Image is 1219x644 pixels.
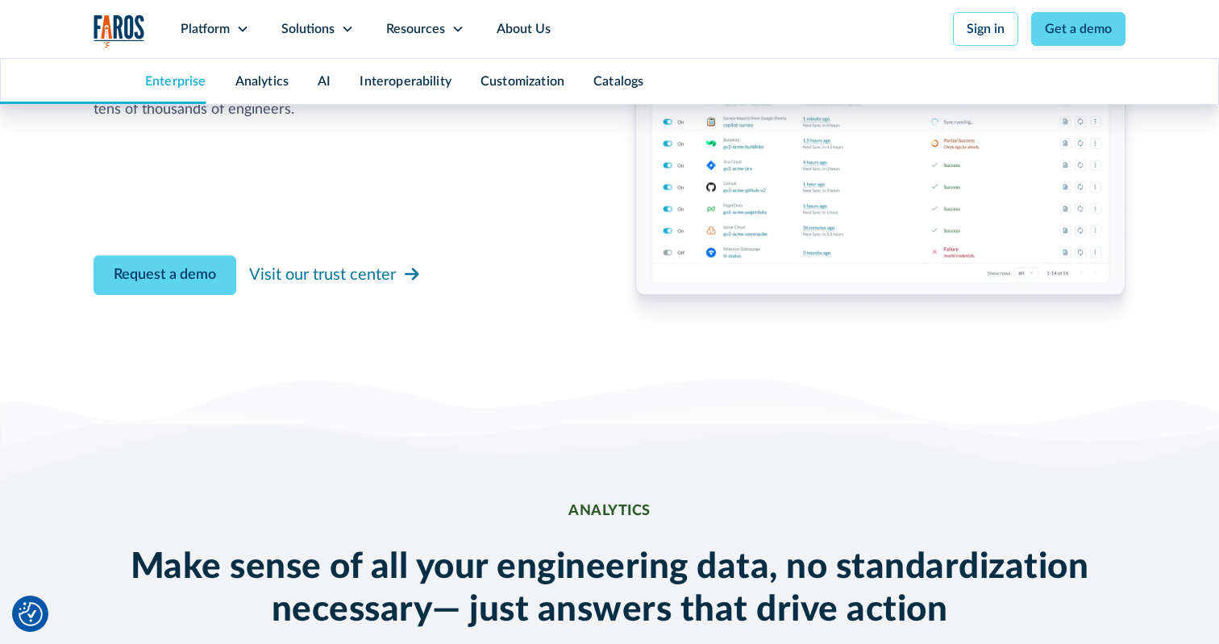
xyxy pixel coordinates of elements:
[145,75,206,88] a: Enterprise
[19,602,43,626] img: Revisit consent button
[481,75,564,88] a: Customization
[94,15,145,48] img: Logo of the analytics and reporting company Faros.
[94,256,236,295] a: Contact Modal
[953,12,1018,46] a: Sign in
[181,19,230,39] div: Platform
[94,15,145,48] a: home
[1031,12,1125,46] a: Get a demo
[318,75,331,88] a: AI
[593,75,643,88] a: Catalogs
[281,19,335,39] div: Solutions
[94,546,1125,632] h2: Make sense of all your engineering data, no standardization necessary— just answers that drive ac...
[249,263,396,287] div: Visit our trust center
[568,503,651,521] div: Analytics
[249,260,422,290] a: Visit our trust center
[235,75,289,88] a: Analytics
[360,75,451,88] a: Interoperability
[19,602,43,626] button: Cookie Settings
[386,19,445,39] div: Resources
